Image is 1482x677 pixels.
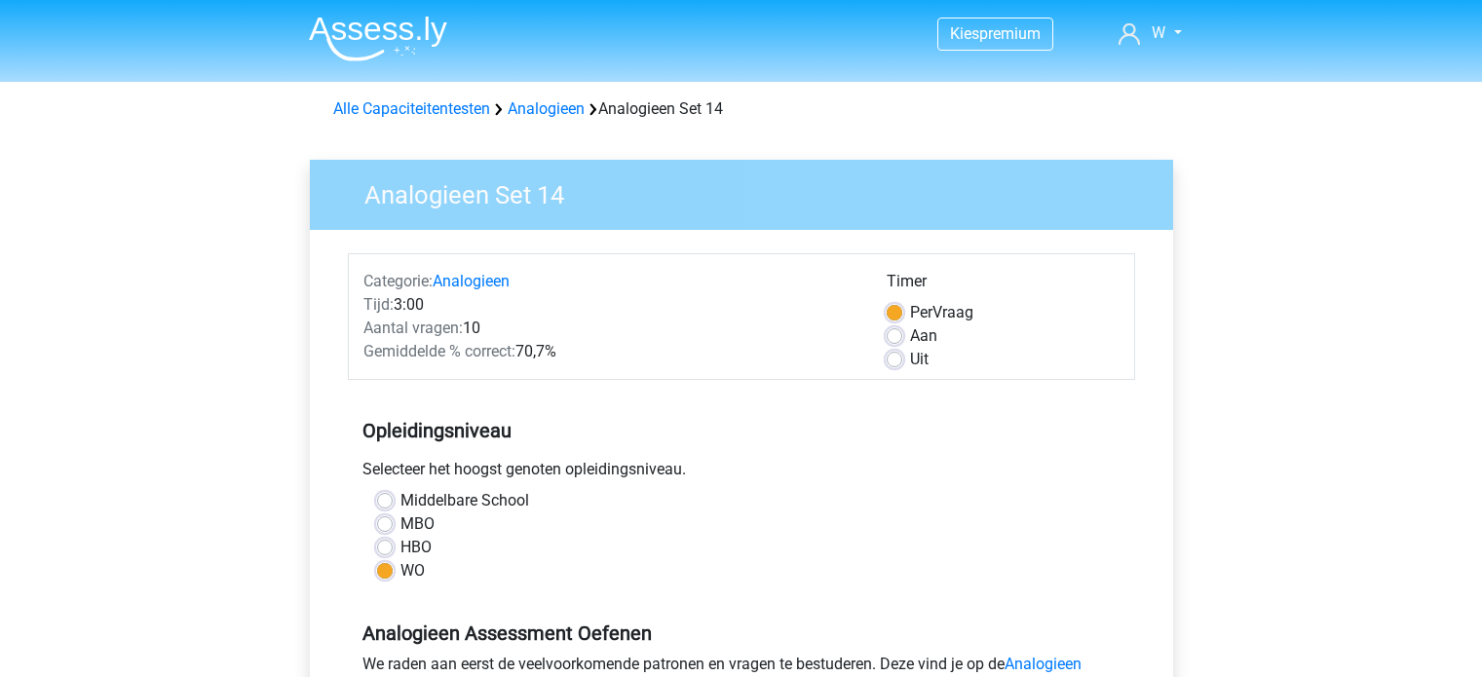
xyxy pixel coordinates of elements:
[333,99,490,118] a: Alle Capaciteitentesten
[349,340,872,363] div: 70,7%
[910,348,929,371] label: Uit
[508,99,585,118] a: Analogieen
[887,270,1120,301] div: Timer
[433,272,510,290] a: Analogieen
[400,512,435,536] label: MBO
[910,301,973,324] label: Vraag
[400,559,425,583] label: WO
[400,536,432,559] label: HBO
[400,489,529,512] label: Middelbare School
[325,97,1158,121] div: Analogieen Set 14
[363,319,463,337] span: Aantal vragen:
[362,621,1121,645] h5: Analogieen Assessment Oefenen
[979,24,1041,43] span: premium
[341,172,1159,210] h3: Analogieen Set 14
[938,20,1052,47] a: Kiespremium
[950,24,979,43] span: Kies
[363,272,433,290] span: Categorie:
[349,293,872,317] div: 3:00
[348,458,1135,489] div: Selecteer het hoogst genoten opleidingsniveau.
[1152,23,1165,42] span: W
[1111,21,1189,45] a: W
[349,317,872,340] div: 10
[910,324,937,348] label: Aan
[363,342,515,360] span: Gemiddelde % correct:
[363,295,394,314] span: Tijd:
[309,16,447,61] img: Assessly
[362,411,1121,450] h5: Opleidingsniveau
[910,303,932,321] span: Per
